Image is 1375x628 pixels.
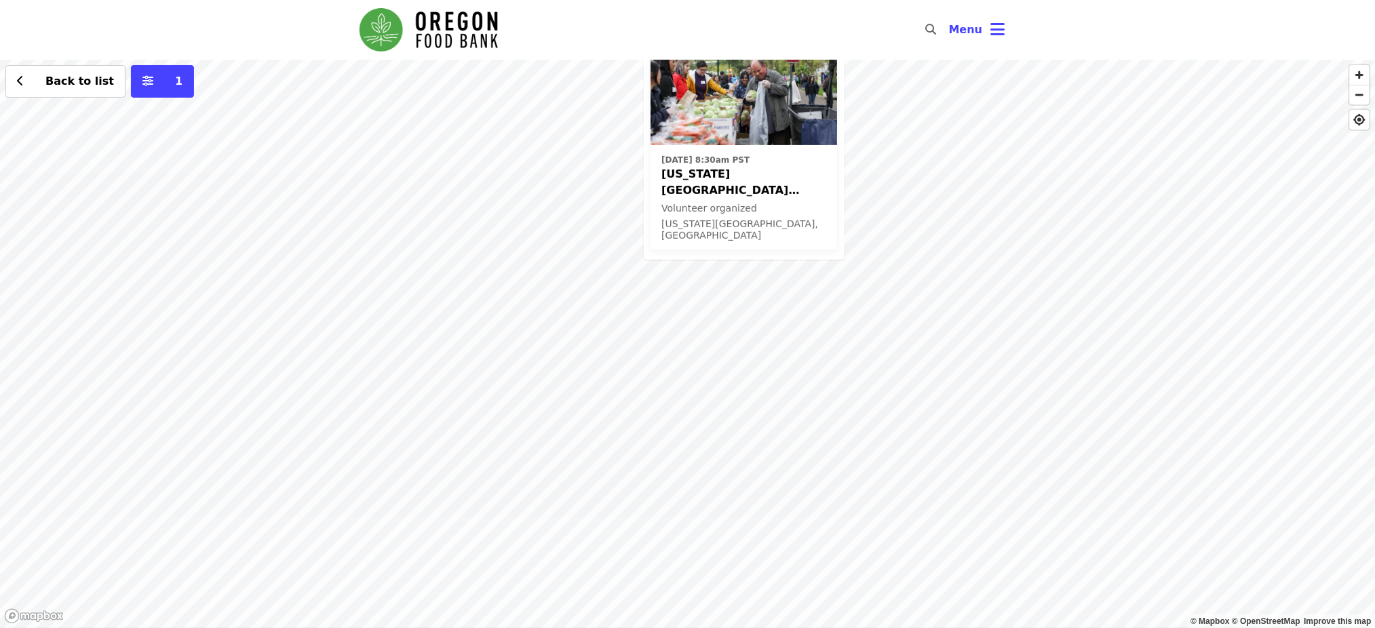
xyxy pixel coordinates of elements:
[1350,110,1370,130] button: Find My Location
[4,608,64,624] a: Mapbox logo
[938,14,1016,46] button: Toggle account menu
[1350,65,1370,85] button: Zoom In
[17,75,24,87] i: chevron-left icon
[1350,85,1370,104] button: Zoom Out
[5,65,125,98] button: Back to list
[661,203,757,214] span: Volunteer organized
[651,47,837,250] a: See details for "Oregon City ODHS - Free Food Market"
[651,47,837,145] img: Oregon City ODHS - Free Food Market organized by Oregon Food Bank
[1191,616,1231,626] a: Mapbox
[945,14,956,46] input: Search
[360,8,498,52] img: Oregon Food Bank - Home
[1304,616,1372,626] a: Map feedback
[131,65,194,98] button: More filters (1 selected)
[926,23,937,36] i: search icon
[661,154,750,166] time: [DATE] 8:30am PST
[1232,616,1300,626] a: OpenStreetMap
[175,75,182,87] span: 1
[991,20,1005,39] i: bars icon
[949,23,983,36] span: Menu
[142,75,153,87] i: sliders-h icon
[661,218,826,241] div: [US_STATE][GEOGRAPHIC_DATA], [GEOGRAPHIC_DATA]
[661,166,826,199] span: [US_STATE][GEOGRAPHIC_DATA] ODHS - Free Food Market
[45,75,114,87] span: Back to list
